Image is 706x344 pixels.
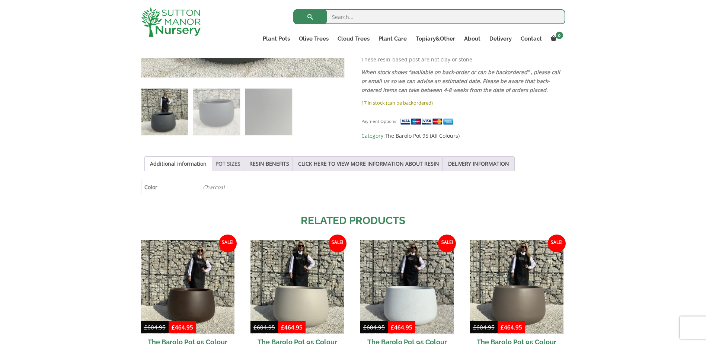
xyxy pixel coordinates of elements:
[438,235,456,252] span: Sale!
[361,98,565,107] p: 17 in stock (can be backordered)
[281,324,284,331] span: £
[215,157,240,171] a: POT SIZES
[485,34,516,44] a: Delivery
[333,34,374,44] a: Cloud Trees
[141,213,565,229] h2: Related products
[141,7,201,37] img: logo
[448,157,509,171] a: DELIVERY INFORMATION
[293,9,565,24] input: Search...
[219,235,237,252] span: Sale!
[203,180,559,194] p: Charcoal
[361,118,397,124] small: Payment Options:
[546,34,565,44] a: 0
[360,240,454,333] img: The Barolo Pot 95 Colour White Granite
[363,324,385,331] bdi: 604.95
[141,180,565,194] table: Product Details
[361,55,565,64] p: These resin-based post are not clay or stone.
[294,34,333,44] a: Olive Trees
[144,324,166,331] bdi: 604.95
[470,240,563,333] img: The Barolo Pot 95 Colour Clay
[501,324,522,331] bdi: 464.95
[281,324,303,331] bdi: 464.95
[172,324,175,331] span: £
[391,324,394,331] span: £
[363,324,367,331] span: £
[411,34,460,44] a: Topiary&Other
[516,34,546,44] a: Contact
[298,157,439,171] a: CLICK HERE TO VIEW MORE INFORMATION ABOUT RESIN
[249,157,289,171] a: RESIN BENEFITS
[400,118,456,125] img: payment supported
[150,157,207,171] a: Additional information
[193,89,240,135] img: The Barolo Pot 95 Colour Charcoal - Image 2
[253,324,275,331] bdi: 604.95
[253,324,257,331] span: £
[501,324,504,331] span: £
[385,132,460,139] a: The Barolo Pot 95 (All Colours)
[374,34,411,44] a: Plant Care
[556,32,563,39] span: 0
[141,180,197,194] th: Color
[460,34,485,44] a: About
[391,324,412,331] bdi: 464.95
[361,69,560,93] em: When stock shows “available on back-order or can be backordered” , please call or email us so we ...
[172,324,193,331] bdi: 464.95
[548,235,566,252] span: Sale!
[329,235,346,252] span: Sale!
[141,89,188,135] img: The Barolo Pot 95 Colour Charcoal
[473,324,495,331] bdi: 604.95
[144,324,147,331] span: £
[141,240,234,333] img: The Barolo Pot 95 Colour Mocha Brown
[473,324,476,331] span: £
[245,89,292,135] img: The Barolo Pot 95 Colour Charcoal - Image 3
[258,34,294,44] a: Plant Pots
[361,131,565,140] span: Category:
[250,240,344,333] img: The Barolo Pot 95 Colour Champagne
